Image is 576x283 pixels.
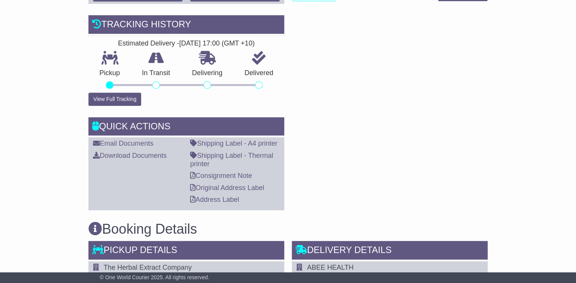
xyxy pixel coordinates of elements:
[181,69,233,77] p: Delivering
[131,69,181,77] p: In Transit
[88,15,284,36] div: Tracking history
[88,117,284,138] div: Quick Actions
[233,69,284,77] p: Delivered
[179,39,255,48] div: [DATE] 17:00 (GMT +10)
[104,264,192,271] span: The Herbal Extract Company
[190,140,277,147] a: Shipping Label - A4 printer
[292,241,488,261] div: Delivery Details
[88,222,488,237] h3: Booking Details
[93,152,167,159] a: Download Documents
[190,184,264,192] a: Original Address Label
[88,241,284,261] div: Pickup Details
[307,264,354,271] span: ABEE HEALTH
[100,274,209,280] span: © One World Courier 2025. All rights reserved.
[190,172,252,179] a: Consignment Note
[88,69,131,77] p: Pickup
[88,39,284,48] div: Estimated Delivery -
[190,152,273,168] a: Shipping Label - Thermal printer
[190,196,239,203] a: Address Label
[93,140,153,147] a: Email Documents
[88,93,141,106] button: View Full Tracking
